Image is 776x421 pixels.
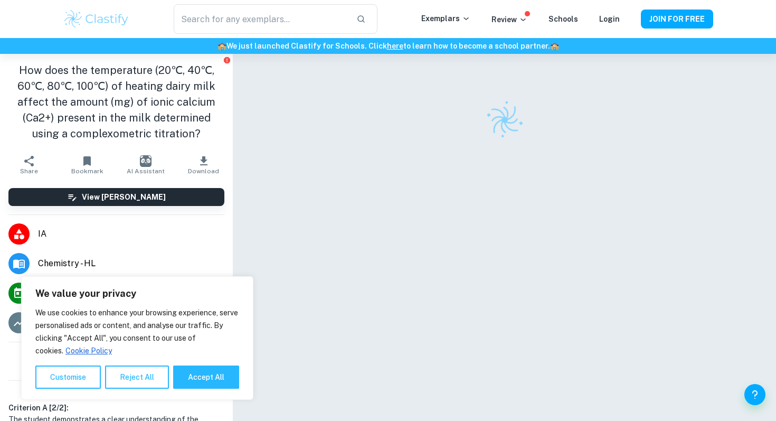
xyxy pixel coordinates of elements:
[421,13,470,24] p: Exemplars
[744,384,765,405] button: Help and Feedback
[173,366,239,389] button: Accept All
[35,306,239,357] p: We use cookies to enhance your browsing experience, serve personalised ads or content, and analys...
[217,42,226,50] span: 🏫
[127,167,165,175] span: AI Assistant
[387,42,403,50] a: here
[550,42,559,50] span: 🏫
[63,8,130,30] img: Clastify logo
[188,167,219,175] span: Download
[21,276,253,400] div: We value your privacy
[641,10,713,29] button: JOIN FOR FREE
[65,346,112,355] a: Cookie Policy
[491,14,527,25] p: Review
[38,257,224,270] span: Chemistry - HL
[71,167,103,175] span: Bookmark
[8,402,224,414] h6: Criterion A [ 2 / 2 ]:
[20,167,38,175] span: Share
[548,15,578,23] a: Schools
[174,4,348,34] input: Search for any exemplars...
[82,191,166,203] h6: View [PERSON_NAME]
[8,62,224,142] h1: How does the temperature (20℃, 40℃, 60℃, 80℃, 100℃) of heating dairy milk affect the amount (mg) ...
[4,385,229,398] h6: Examiner's summary
[35,366,101,389] button: Customise
[58,150,116,180] button: Bookmark
[38,228,224,240] span: IA
[223,56,231,64] button: Report issue
[479,94,531,146] img: Clastify logo
[2,40,774,52] h6: We just launched Clastify for Schools. Click to learn how to become a school partner.
[105,366,169,389] button: Reject All
[117,150,175,180] button: AI Assistant
[35,287,239,300] p: We value your privacy
[8,188,224,206] button: View [PERSON_NAME]
[175,150,233,180] button: Download
[599,15,620,23] a: Login
[140,155,152,167] img: AI Assistant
